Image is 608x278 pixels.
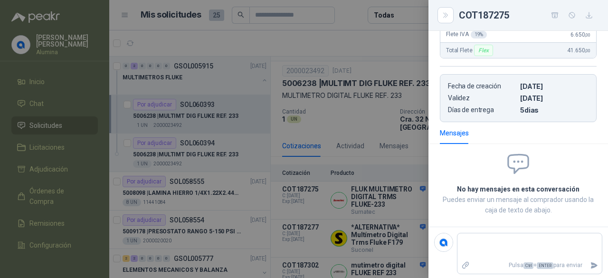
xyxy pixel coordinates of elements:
[435,233,453,251] img: Company Logo
[586,257,602,274] button: Enviar
[440,194,597,215] p: Puedes enviar un mensaje al comprador usando la caja de texto de abajo.
[459,8,597,23] div: COT187275
[520,82,589,90] p: [DATE]
[537,262,553,269] span: ENTER
[457,257,474,274] label: Adjuntar archivos
[448,106,516,114] p: Días de entrega
[474,45,493,56] div: Flex
[585,48,590,53] span: ,00
[523,262,533,269] span: Ctrl
[440,184,597,194] h2: No hay mensajes en esta conversación
[471,31,487,38] div: 19 %
[520,106,589,114] p: 5 dias
[446,45,495,56] span: Total Flete
[520,94,589,102] p: [DATE]
[567,47,590,54] span: 41.650
[448,82,516,90] p: Fecha de creación
[448,94,516,102] p: Validez
[474,257,587,274] p: Pulsa + para enviar
[570,31,590,38] span: 6.650
[440,10,451,21] button: Close
[446,31,487,38] span: Flete IVA
[440,128,469,138] div: Mensajes
[585,32,590,38] span: ,00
